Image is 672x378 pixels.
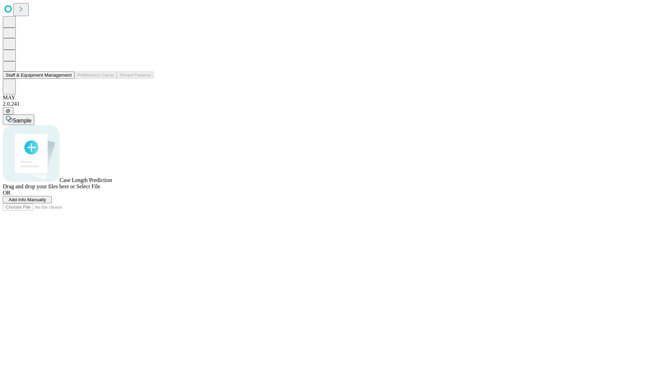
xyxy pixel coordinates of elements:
span: Add Info Manually [9,197,46,202]
button: Staff & Equipment Management [3,71,75,79]
span: Select File [76,183,100,189]
div: 2.0.241 [3,101,669,107]
button: @ [3,107,13,114]
div: MAY [3,94,669,101]
button: Tenant Params [117,71,154,79]
button: Sample [3,114,34,125]
span: Sample [13,118,31,124]
span: @ [6,108,10,113]
button: Preference Cards [75,71,117,79]
button: Add Info Manually [3,196,52,203]
span: OR [3,190,10,196]
span: Case Length Prediction [59,177,112,183]
span: Drag and drop your files here or [3,183,75,189]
